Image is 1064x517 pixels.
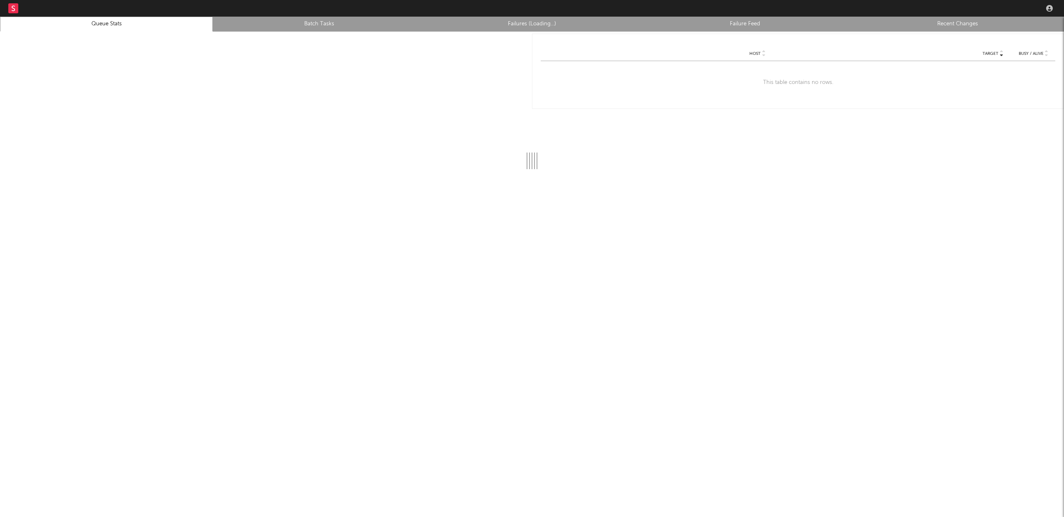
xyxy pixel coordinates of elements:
[541,61,1055,104] div: This table contains no rows.
[217,19,421,29] a: Batch Tasks
[1019,51,1044,56] span: Busy / Alive
[856,19,1059,29] a: Recent Changes
[749,51,761,56] span: Host
[5,19,208,29] a: Queue Stats
[643,19,847,29] a: Failure Feed
[430,19,634,29] a: Failures (Loading...)
[983,51,998,56] span: Target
